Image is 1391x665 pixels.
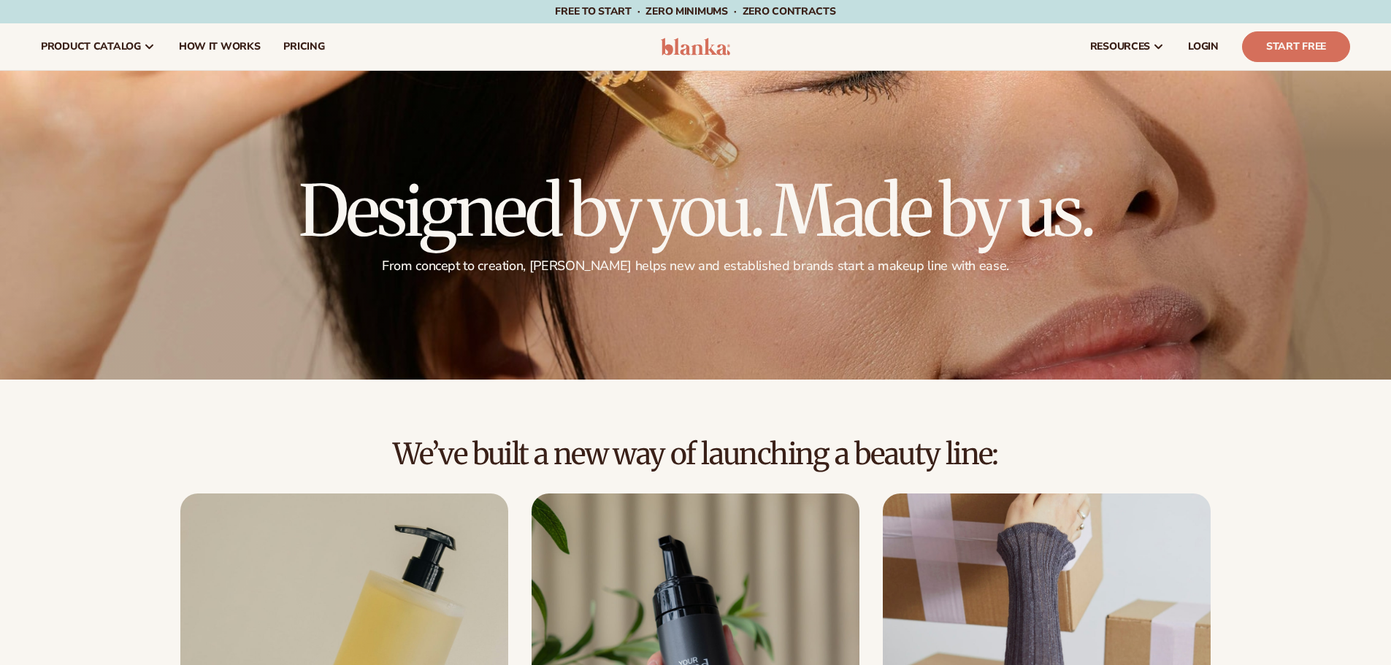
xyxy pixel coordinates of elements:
img: logo [661,38,730,55]
span: product catalog [41,41,141,53]
a: pricing [272,23,336,70]
span: How It Works [179,41,261,53]
a: resources [1078,23,1176,70]
p: From concept to creation, [PERSON_NAME] helps new and established brands start a makeup line with... [299,258,1093,274]
a: LOGIN [1176,23,1230,70]
a: How It Works [167,23,272,70]
span: LOGIN [1188,41,1219,53]
a: product catalog [29,23,167,70]
h2: We’ve built a new way of launching a beauty line: [41,438,1350,470]
span: resources [1090,41,1150,53]
span: pricing [283,41,324,53]
h1: Designed by you. Made by us. [299,176,1093,246]
a: Start Free [1242,31,1350,62]
span: Free to start · ZERO minimums · ZERO contracts [555,4,835,18]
